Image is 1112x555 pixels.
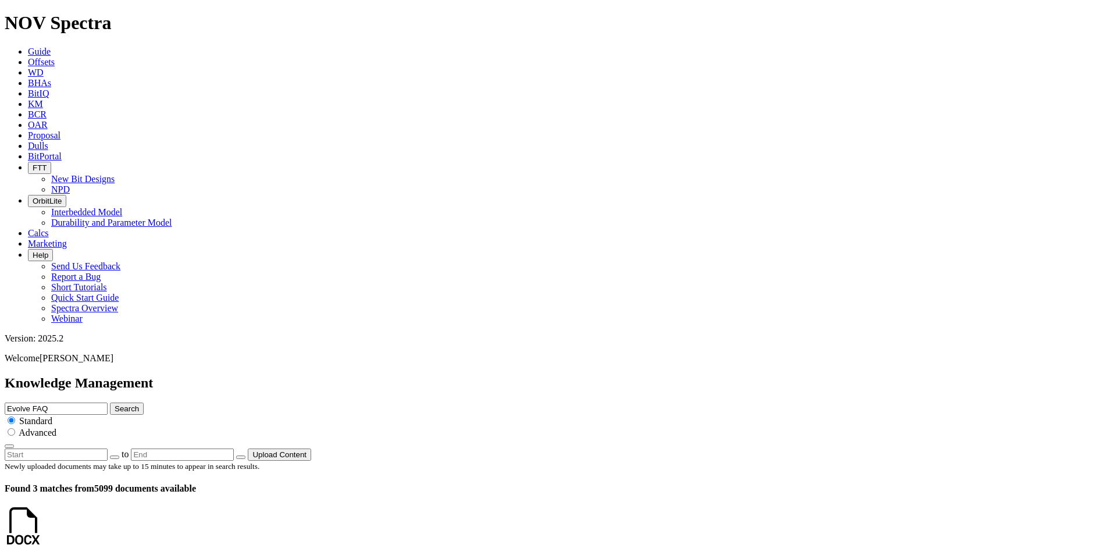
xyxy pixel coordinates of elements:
[28,141,48,151] a: Dulls
[19,428,56,437] span: Advanced
[5,462,259,471] small: Newly uploaded documents may take up to 15 minutes to appear in search results.
[33,163,47,172] span: FTT
[51,303,118,313] a: Spectra Overview
[28,162,51,174] button: FTT
[51,218,172,227] a: Durability and Parameter Model
[5,12,1107,34] h1: NOV Spectra
[28,47,51,56] a: Guide
[51,293,119,303] a: Quick Start Guide
[51,261,120,271] a: Send Us Feedback
[33,197,62,205] span: OrbitLite
[28,88,49,98] a: BitIQ
[5,375,1107,391] h2: Knowledge Management
[51,272,101,282] a: Report a Bug
[5,353,1107,364] p: Welcome
[33,251,48,259] span: Help
[28,57,55,67] a: Offsets
[28,228,49,238] a: Calcs
[248,449,311,461] button: Upload Content
[5,483,94,493] span: Found 3 matches from
[40,353,113,363] span: [PERSON_NAME]
[51,207,122,217] a: Interbedded Model
[131,449,234,461] input: End
[51,314,83,323] a: Webinar
[28,120,48,130] a: OAR
[5,333,1107,344] div: Version: 2025.2
[51,282,107,292] a: Short Tutorials
[122,449,129,459] span: to
[110,403,144,415] button: Search
[28,130,60,140] a: Proposal
[19,416,52,426] span: Standard
[28,78,51,88] a: BHAs
[28,151,62,161] a: BitPortal
[28,249,53,261] button: Help
[51,174,115,184] a: New Bit Designs
[28,239,67,248] a: Marketing
[5,449,108,461] input: Start
[5,403,108,415] input: e.g. Smoothsteer Record
[51,184,70,194] a: NPD
[28,67,44,77] a: WD
[28,109,47,119] a: BCR
[28,99,43,109] a: KM
[5,483,1107,494] h4: 5099 documents available
[28,195,66,207] button: OrbitLite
